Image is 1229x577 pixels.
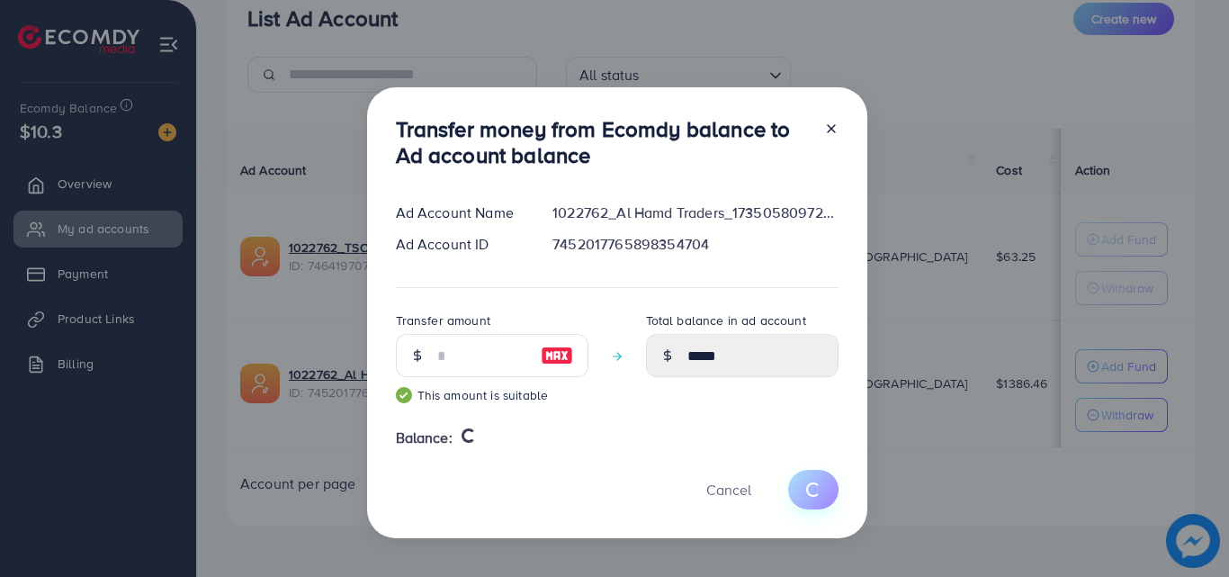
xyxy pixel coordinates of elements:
[541,345,573,366] img: image
[396,428,453,448] span: Balance:
[538,234,852,255] div: 7452017765898354704
[684,470,774,509] button: Cancel
[381,234,539,255] div: Ad Account ID
[396,116,810,168] h3: Transfer money from Ecomdy balance to Ad account balance
[381,203,539,223] div: Ad Account Name
[646,311,806,329] label: Total balance in ad account
[396,311,490,329] label: Transfer amount
[706,480,751,500] span: Cancel
[396,387,412,403] img: guide
[396,386,588,404] small: This amount is suitable
[538,203,852,223] div: 1022762_Al Hamd Traders_1735058097282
